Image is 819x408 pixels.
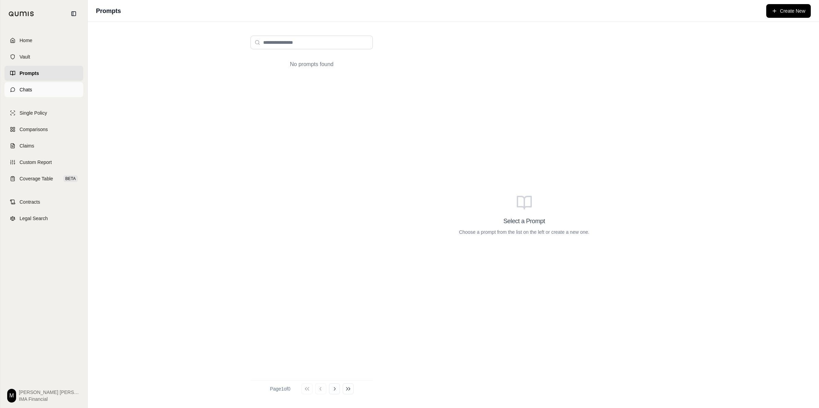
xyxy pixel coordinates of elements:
div: M [7,389,16,403]
button: Create New [766,4,811,18]
div: Page 1 of 0 [270,385,291,392]
p: Choose a prompt from the list on the left or create a new one. [459,229,589,235]
span: Contracts [20,199,40,205]
span: Claims [20,142,34,149]
a: Prompts [4,66,83,81]
h3: Select a Prompt [503,216,545,226]
span: Single Policy [20,110,47,116]
a: Chats [4,82,83,97]
a: Vault [4,49,83,64]
a: Legal Search [4,211,83,226]
h1: Prompts [96,6,121,16]
span: Legal Search [20,215,48,222]
span: BETA [63,175,78,182]
a: Comparisons [4,122,83,137]
a: Single Policy [4,105,83,120]
div: No prompts found [250,55,373,74]
a: Contracts [4,194,83,209]
span: Prompts [20,70,39,77]
a: Claims [4,138,83,153]
a: Coverage TableBETA [4,171,83,186]
span: [PERSON_NAME] [PERSON_NAME] [19,389,81,396]
span: Vault [20,53,30,60]
span: Comparisons [20,126,48,133]
button: Collapse sidebar [68,8,79,19]
span: IMA Financial [19,396,81,403]
span: Chats [20,86,32,93]
span: Custom Report [20,159,52,166]
span: Coverage Table [20,175,53,182]
span: Home [20,37,32,44]
a: Custom Report [4,155,83,170]
img: Qumis Logo [9,11,34,16]
a: Home [4,33,83,48]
